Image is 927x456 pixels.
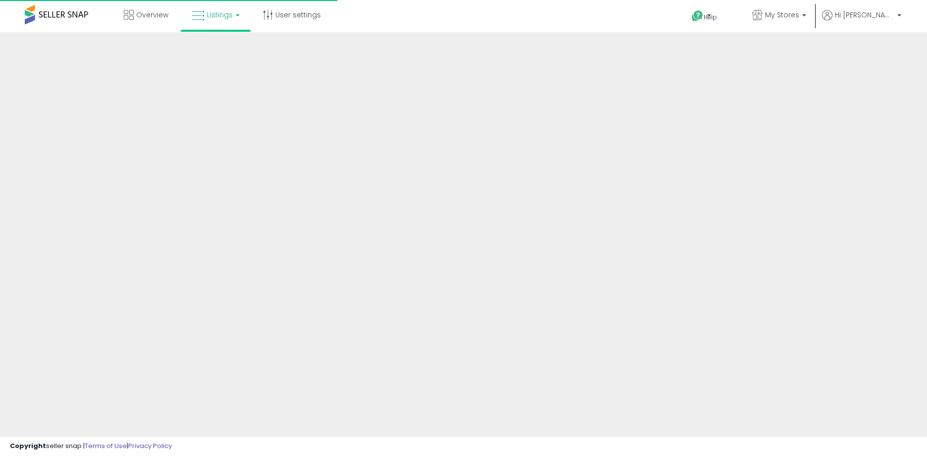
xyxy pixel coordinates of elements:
a: Hi [PERSON_NAME] [822,10,901,32]
a: Terms of Use [85,441,127,451]
a: Help [684,2,736,32]
span: Listings [207,10,233,20]
span: My Stores [765,10,799,20]
div: seller snap | | [10,442,172,451]
a: Privacy Policy [128,441,172,451]
span: Help [704,13,717,21]
strong: Copyright [10,441,46,451]
span: Overview [136,10,168,20]
span: Hi [PERSON_NAME] [835,10,894,20]
i: Get Help [691,10,704,22]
